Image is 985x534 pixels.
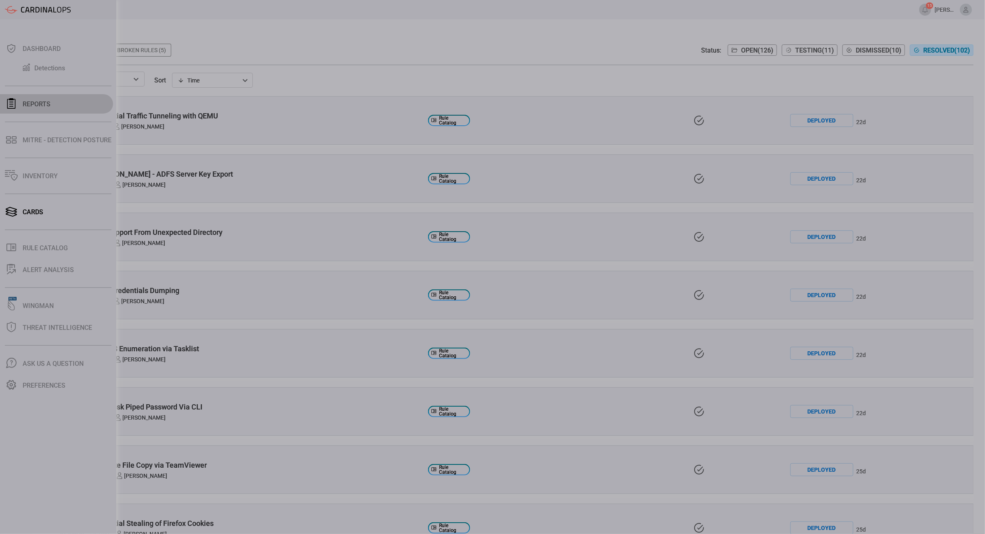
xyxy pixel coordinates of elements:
[439,116,466,125] span: Rule Catalog
[790,289,853,302] div: Deployed
[857,119,866,125] span: Jul 21, 2025 10:41 AM
[23,302,54,310] div: Wingman
[857,526,866,533] span: Jul 18, 2025 10:27 AM
[857,468,866,475] span: Jul 18, 2025 9:59 AM
[60,170,422,178] div: Windows - Golden SAML - ADFS Server Key Export
[857,410,866,416] span: Jul 21, 2025 10:52 AM
[116,473,168,479] div: [PERSON_NAME]
[115,414,166,421] div: [PERSON_NAME]
[439,523,466,533] span: Rule Catalog
[23,360,84,367] div: Ask Us A Question
[790,347,853,360] div: Deployed
[60,112,422,120] div: Windows - Potential Traffic Tunneling with QEMU
[130,74,142,85] button: Open
[856,46,901,54] span: Dismissed ( 10 )
[439,407,466,416] span: Rule Catalog
[23,100,50,108] div: Reports
[782,44,838,56] button: Testing(11)
[919,4,931,16] button: 15
[439,348,466,358] span: Rule Catalog
[23,244,68,252] div: Rule Catalog
[857,177,866,184] span: Jul 21, 2025 3:16 PM
[113,123,165,130] div: [PERSON_NAME]
[113,298,165,304] div: [PERSON_NAME]
[60,403,422,411] div: Windows - AnyDesk Piped Password Via CLI
[114,240,166,246] div: [PERSON_NAME]
[23,45,61,53] div: Dashboard
[701,46,721,54] span: Status:
[115,182,166,188] div: [PERSON_NAME]
[439,290,466,300] span: Rule Catalog
[790,114,853,127] div: Deployed
[857,352,866,358] span: Jul 21, 2025 10:49 AM
[935,6,957,13] span: [PERSON_NAME].[PERSON_NAME]
[439,465,466,475] span: Rule Catalog
[795,46,834,54] span: Testing ( 11 )
[112,44,171,57] div: Broken Rules (5)
[60,519,422,528] div: Windows - Potential Stealing of Firefox Cookies
[910,44,974,56] button: Resolved(102)
[60,461,422,469] div: Windows - Remote File Copy via TeamViewer
[23,208,43,216] div: Cards
[115,356,166,363] div: [PERSON_NAME]
[857,235,866,242] span: Jul 21, 2025 10:46 AM
[790,405,853,418] div: Deployed
[154,76,166,84] label: sort
[178,76,240,84] div: Time
[926,2,933,9] span: 15
[23,136,111,144] div: MITRE - Detection Posture
[439,232,466,242] span: Rule Catalog
[23,172,58,180] div: Inventory
[790,172,853,185] div: Deployed
[439,174,466,184] span: Rule Catalog
[790,230,853,243] div: Deployed
[23,266,74,274] div: ALERT ANALYSIS
[728,44,777,56] button: Open(126)
[790,463,853,476] div: Deployed
[60,228,422,236] div: Windows - NetSupport From Unexpected Directory
[923,46,970,54] span: Resolved ( 102 )
[842,44,905,56] button: Dismissed(10)
[60,344,422,353] div: Windows - LSASS Enumeration via Tasklist
[857,293,866,300] span: Jul 21, 2025 10:54 AM
[23,324,92,331] div: Threat Intelligence
[23,382,65,389] div: Preferences
[741,46,773,54] span: Open ( 126 )
[60,286,422,295] div: Windows - RDP Credentials Dumping
[34,64,65,72] div: Detections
